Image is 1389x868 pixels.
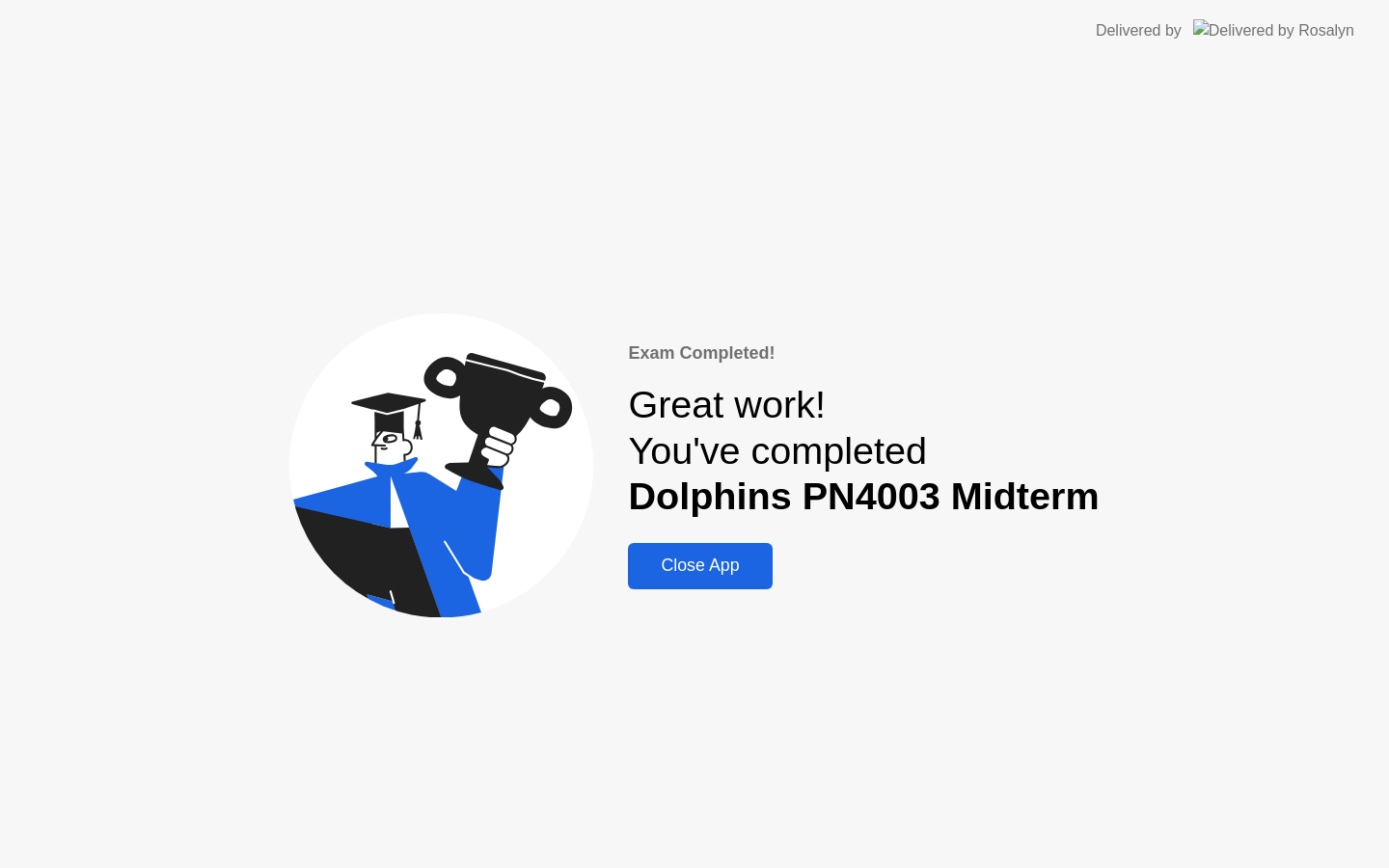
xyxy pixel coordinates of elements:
button: Close App [628,543,772,589]
b: Dolphins PN4003 Midterm [628,475,1099,517]
img: Delivered by Rosalyn [1193,19,1354,41]
div: Great work! You've completed [628,382,1099,520]
div: Delivered by [1096,19,1182,42]
div: Exam Completed! [628,340,1099,366]
div: Close App [634,556,766,576]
